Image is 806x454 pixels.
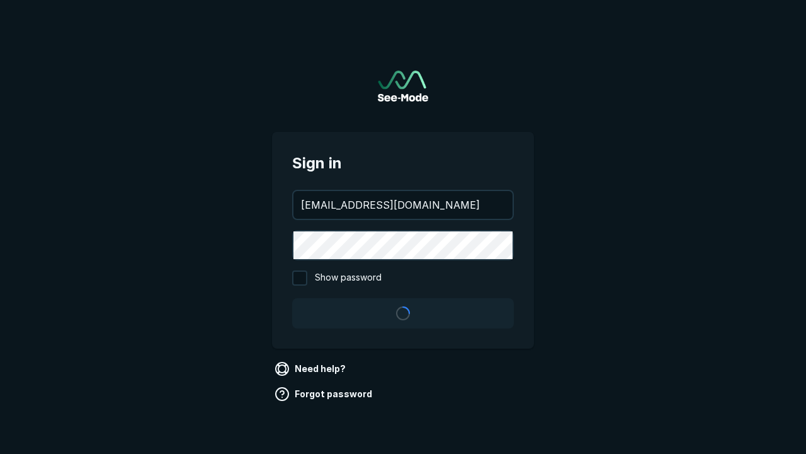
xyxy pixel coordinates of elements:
img: See-Mode Logo [378,71,428,102]
span: Sign in [292,152,514,175]
a: Need help? [272,359,351,379]
span: Show password [315,271,382,286]
a: Forgot password [272,384,377,404]
input: your@email.com [293,191,513,219]
a: Go to sign in [378,71,428,102]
